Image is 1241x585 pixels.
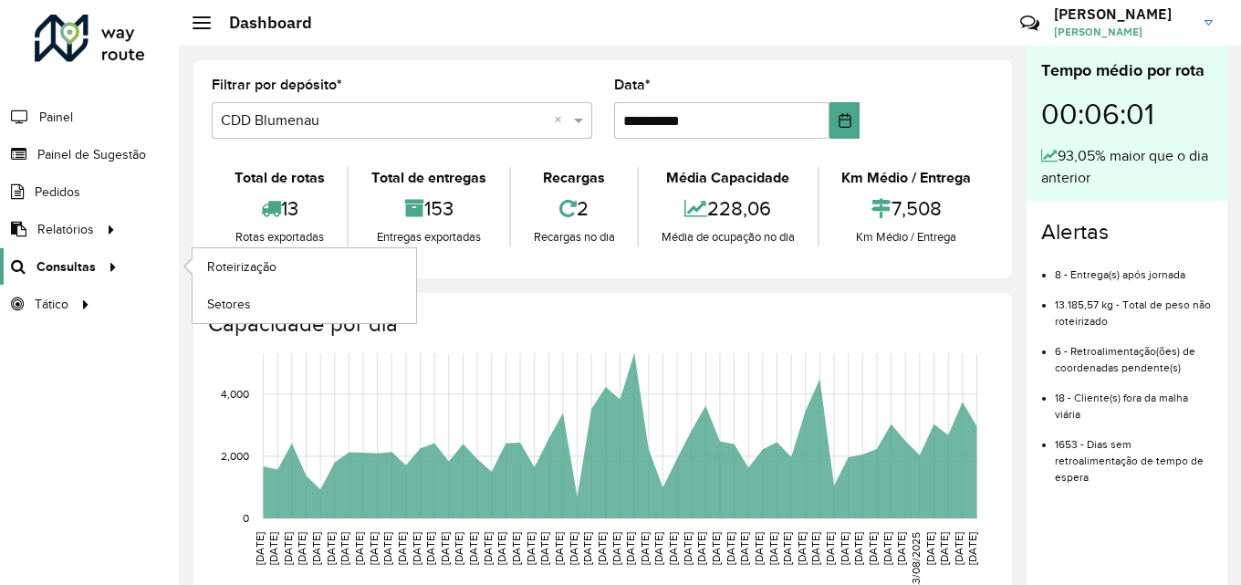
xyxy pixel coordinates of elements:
[568,532,579,565] text: [DATE]
[216,167,342,189] div: Total de rotas
[368,532,380,565] text: [DATE]
[35,183,80,202] span: Pedidos
[353,228,504,246] div: Entregas exportadas
[753,532,765,565] text: [DATE]
[614,74,651,96] label: Data
[221,450,249,462] text: 2,000
[643,189,812,228] div: 228,06
[824,532,836,565] text: [DATE]
[781,532,793,565] text: [DATE]
[208,311,994,338] h4: Capacidade por dia
[211,13,312,33] h2: Dashboard
[824,167,989,189] div: Km Médio / Entrega
[516,189,632,228] div: 2
[396,532,408,565] text: [DATE]
[643,167,812,189] div: Média Capacidade
[353,532,365,565] text: [DATE]
[596,532,608,565] text: [DATE]
[243,512,249,524] text: 0
[1055,253,1213,283] li: 8 - Entrega(s) após jornada
[710,532,722,565] text: [DATE]
[193,286,416,322] a: Setores
[339,532,350,565] text: [DATE]
[1041,83,1213,145] div: 00:06:01
[1041,219,1213,245] h4: Alertas
[411,532,422,565] text: [DATE]
[325,532,337,565] text: [DATE]
[193,248,416,285] a: Roteirização
[254,532,266,565] text: [DATE]
[895,532,907,565] text: [DATE]
[652,532,664,565] text: [DATE]
[725,532,736,565] text: [DATE]
[1054,24,1191,40] span: [PERSON_NAME]
[852,532,864,565] text: [DATE]
[1055,329,1213,376] li: 6 - Retroalimentação(ões) de coordenadas pendente(s)
[453,532,464,565] text: [DATE]
[1041,145,1213,189] div: 93,05% maior que o dia anterior
[482,532,494,565] text: [DATE]
[310,532,322,565] text: [DATE]
[525,532,537,565] text: [DATE]
[516,228,632,246] div: Recargas no dia
[953,532,965,565] text: [DATE]
[867,532,879,565] text: [DATE]
[738,532,750,565] text: [DATE]
[643,228,812,246] div: Média de ocupação no dia
[495,532,507,565] text: [DATE]
[37,220,94,239] span: Relatórios
[353,167,504,189] div: Total de entregas
[624,532,636,565] text: [DATE]
[824,228,989,246] div: Km Médio / Entrega
[682,532,693,565] text: [DATE]
[36,257,96,277] span: Consultas
[282,532,294,565] text: [DATE]
[216,189,342,228] div: 13
[212,74,342,96] label: Filtrar por depósito
[809,532,821,565] text: [DATE]
[510,532,522,565] text: [DATE]
[1055,283,1213,329] li: 13.185,57 kg - Total de peso não roteirizado
[610,532,622,565] text: [DATE]
[581,532,593,565] text: [DATE]
[216,228,342,246] div: Rotas exportadas
[267,532,279,565] text: [DATE]
[1055,376,1213,423] li: 18 - Cliente(s) fora da malha viária
[839,532,850,565] text: [DATE]
[439,532,451,565] text: [DATE]
[767,532,779,565] text: [DATE]
[639,532,651,565] text: [DATE]
[966,532,978,565] text: [DATE]
[353,189,504,228] div: 153
[695,532,707,565] text: [DATE]
[1010,4,1049,43] a: Contato Rápido
[1054,5,1191,23] h3: [PERSON_NAME]
[381,532,393,565] text: [DATE]
[516,167,632,189] div: Recargas
[553,532,565,565] text: [DATE]
[207,257,276,277] span: Roteirização
[538,532,550,565] text: [DATE]
[207,295,251,314] span: Setores
[467,532,479,565] text: [DATE]
[796,532,808,565] text: [DATE]
[667,532,679,565] text: [DATE]
[1041,58,1213,83] div: Tempo médio por rota
[924,532,936,565] text: [DATE]
[1055,423,1213,486] li: 1653 - Dias sem retroalimentação de tempo de espera
[221,388,249,400] text: 4,000
[829,102,860,139] button: Choose Date
[554,110,569,131] span: Clear all
[296,532,308,565] text: [DATE]
[938,532,950,565] text: [DATE]
[37,145,146,164] span: Painel de Sugestão
[39,108,73,127] span: Painel
[35,295,68,314] span: Tático
[824,189,989,228] div: 7,508
[424,532,436,565] text: [DATE]
[881,532,893,565] text: [DATE]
